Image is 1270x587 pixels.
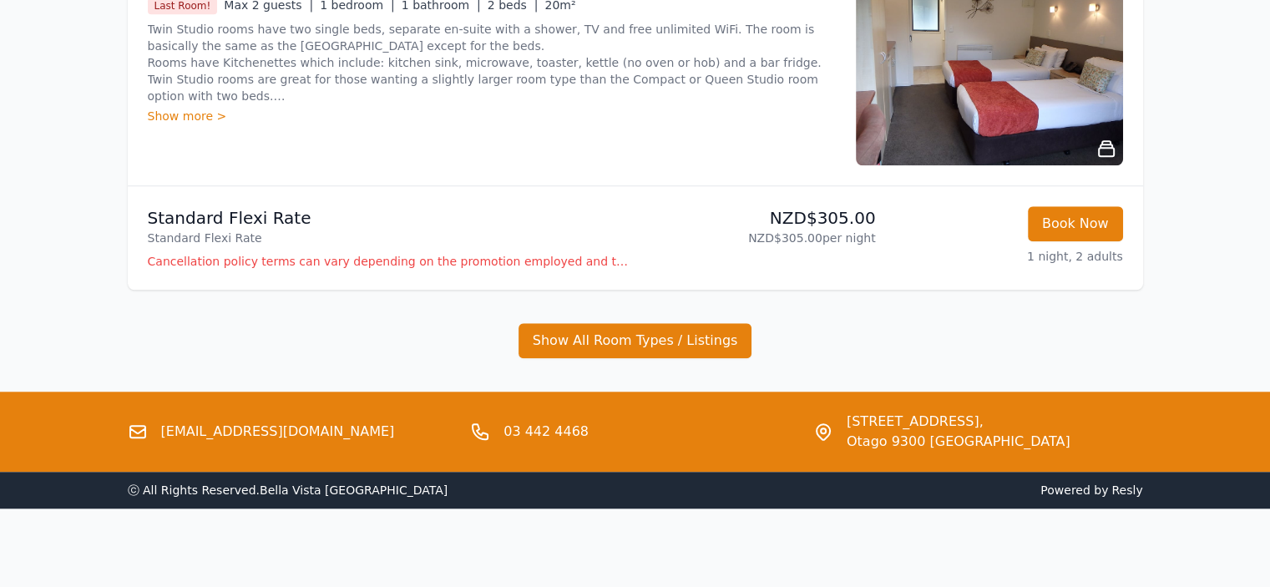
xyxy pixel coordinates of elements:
[148,230,629,246] p: Standard Flexi Rate
[161,422,395,442] a: [EMAIL_ADDRESS][DOMAIN_NAME]
[1028,206,1123,241] button: Book Now
[642,206,876,230] p: NZD$305.00
[642,482,1143,498] span: Powered by
[148,253,629,270] p: Cancellation policy terms can vary depending on the promotion employed and the time of stay of th...
[847,412,1070,432] span: [STREET_ADDRESS],
[1111,483,1142,497] a: Resly
[148,21,836,104] p: Twin Studio rooms have two single beds, separate en-suite with a shower, TV and free unlimited Wi...
[148,206,629,230] p: Standard Flexi Rate
[128,483,448,497] span: ⓒ All Rights Reserved. Bella Vista [GEOGRAPHIC_DATA]
[642,230,876,246] p: NZD$305.00 per night
[148,108,836,124] div: Show more >
[847,432,1070,452] span: Otago 9300 [GEOGRAPHIC_DATA]
[503,422,589,442] a: 03 442 4468
[889,248,1123,265] p: 1 night, 2 adults
[519,323,752,358] button: Show All Room Types / Listings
